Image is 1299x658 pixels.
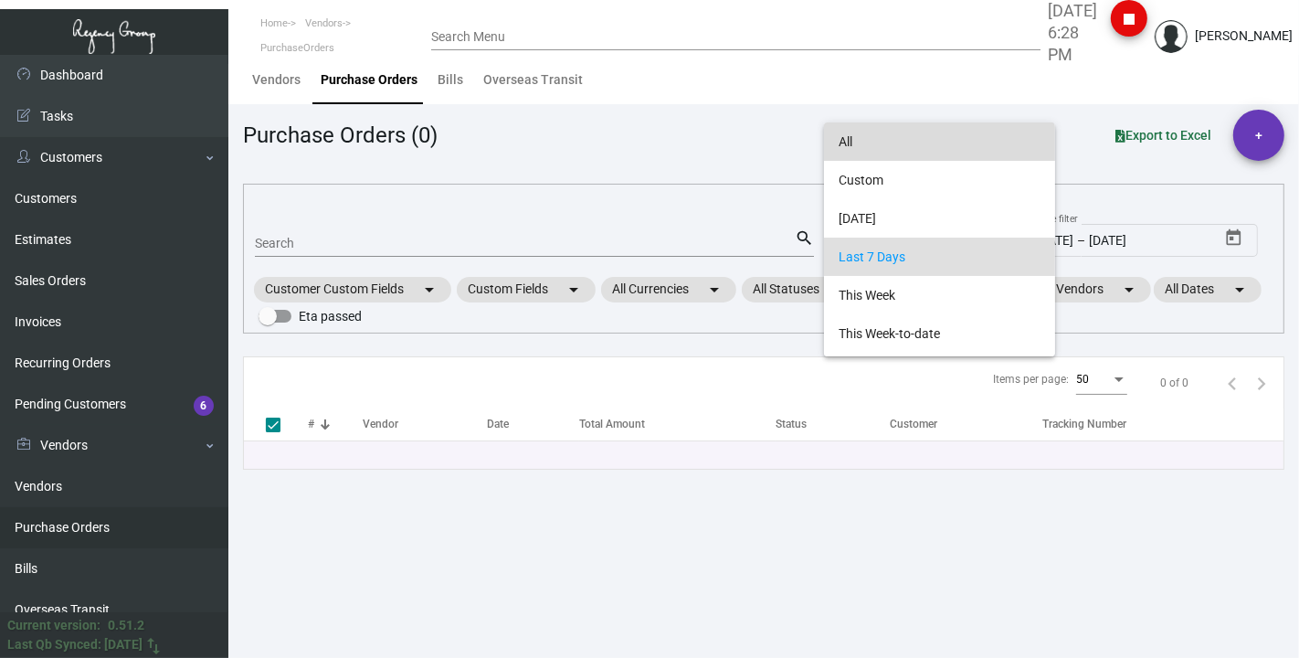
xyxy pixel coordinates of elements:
span: Custom [839,161,1040,199]
span: [DATE] [839,199,1040,238]
div: 0.51.2 [108,616,144,635]
span: All [839,122,1040,161]
div: Last Qb Synced: [DATE] [7,635,143,654]
div: Current version: [7,616,100,635]
span: This Week [839,276,1040,314]
span: This Week-to-date [839,314,1040,353]
span: Last 7 Days [839,238,1040,276]
span: This Month [839,353,1040,391]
